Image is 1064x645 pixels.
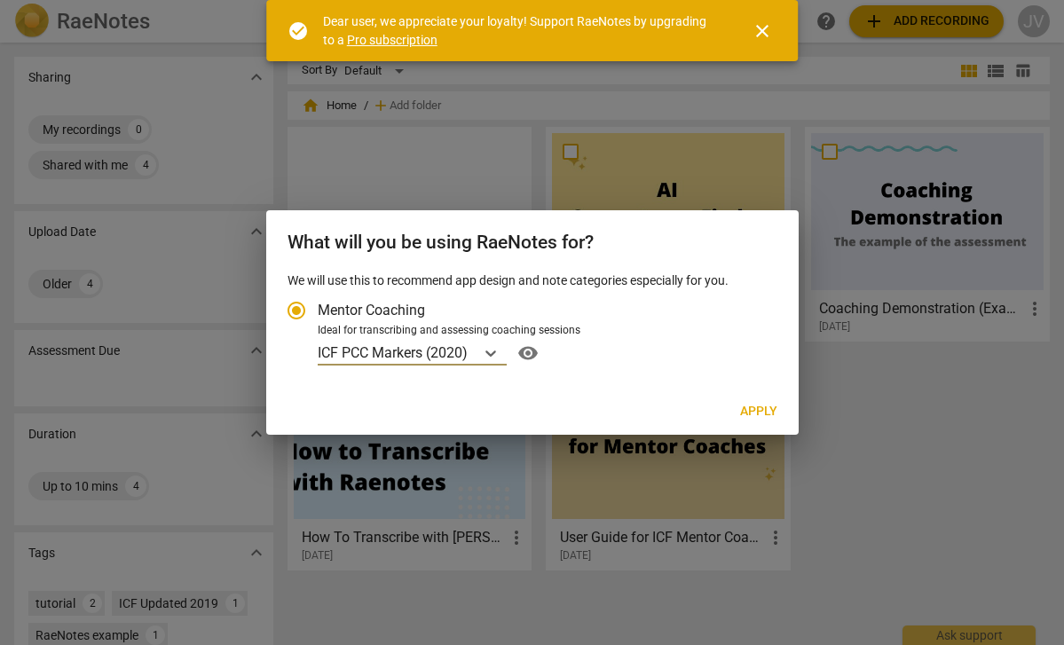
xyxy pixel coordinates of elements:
[514,342,542,364] span: visibility
[514,339,542,367] button: Help
[288,232,777,254] h2: What will you be using RaeNotes for?
[318,300,425,320] span: Mentor Coaching
[752,20,773,42] span: close
[741,10,784,52] button: Close
[288,20,309,42] span: check_circle
[323,12,721,49] div: Dear user, we appreciate your loyalty! Support RaeNotes by upgrading to a
[318,342,468,363] p: ICF PCC Markers (2020)
[726,396,792,428] button: Apply
[288,271,777,290] p: We will use this to recommend app design and note categories especially for you.
[507,339,542,367] a: Help
[318,323,772,339] div: Ideal for transcribing and assessing coaching sessions
[288,289,777,367] div: Account type
[740,403,777,421] span: Apply
[347,33,437,47] a: Pro subscription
